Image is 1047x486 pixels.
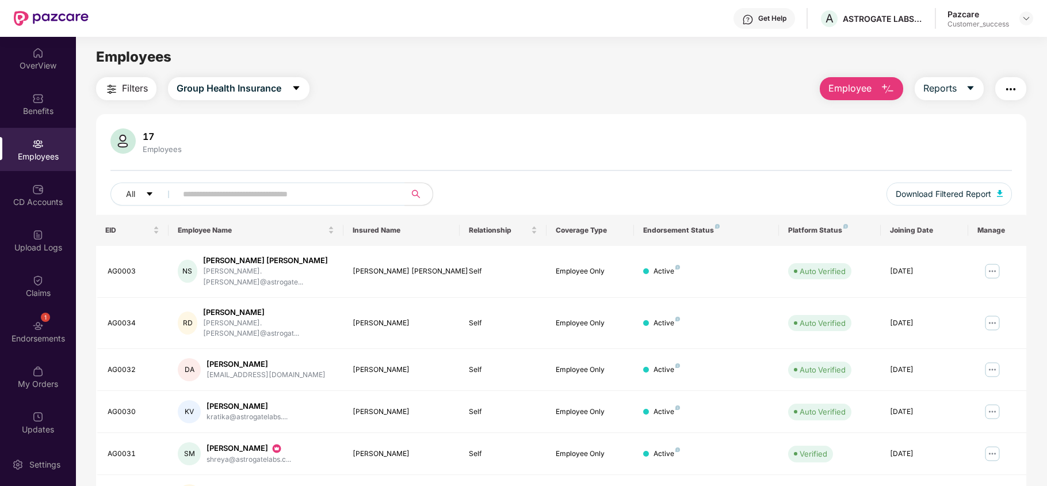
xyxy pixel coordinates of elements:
div: Auto Verified [800,265,846,277]
img: svg+xml;base64,PHN2ZyB4bWxucz0iaHR0cDovL3d3dy53My5vcmcvMjAwMC9zdmciIHdpZHRoPSI4IiBoZWlnaHQ9IjgiIH... [843,224,848,229]
img: svg+xml;base64,PHN2ZyBpZD0iRW1wbG95ZWVzIiB4bWxucz0iaHR0cDovL3d3dy53My5vcmcvMjAwMC9zdmciIHdpZHRoPS... [32,138,44,150]
div: [DATE] [890,318,959,329]
span: EID [105,226,151,235]
img: svg+xml;base64,PHN2ZyBpZD0iVXBkYXRlZCIgeG1sbnM9Imh0dHA6Ly93d3cudzMub3JnLzIwMDAvc3ZnIiB3aWR0aD0iMj... [32,411,44,423]
div: ASTROGATE LABS PRIVATE LIMITED [843,13,923,24]
img: svg+xml;base64,PHN2ZyB4bWxucz0iaHR0cDovL3d3dy53My5vcmcvMjAwMC9zdmciIHhtbG5zOnhsaW5rPSJodHRwOi8vd3... [881,82,895,96]
div: kratika@astrogatelabs.... [207,412,288,423]
img: svg+xml;base64,PHN2ZyBpZD0iSG9tZSIgeG1sbnM9Imh0dHA6Ly93d3cudzMub3JnLzIwMDAvc3ZnIiB3aWR0aD0iMjAiIG... [32,47,44,59]
span: Reports [923,81,957,96]
div: [PERSON_NAME] [PERSON_NAME] [203,255,334,266]
div: Endorsement Status [643,226,770,235]
div: Verified [800,448,827,460]
span: Group Health Insurance [177,81,281,96]
div: Customer_success [947,20,1009,29]
div: Active [654,449,680,460]
div: AG0030 [108,407,159,417]
div: 17 [140,131,184,142]
span: Employee [828,81,872,96]
img: svg+xml;base64,PHN2ZyB4bWxucz0iaHR0cDovL3d3dy53My5vcmcvMjAwMC9zdmciIHhtbG5zOnhsaW5rPSJodHRwOi8vd3... [110,128,136,154]
div: AG0032 [108,364,159,375]
div: shreya@astrogatelabs.c... [207,454,291,465]
div: SM [178,442,201,465]
div: Self [469,449,538,460]
div: Employee Only [556,364,625,375]
th: Coverage Type [547,215,634,246]
div: [PERSON_NAME] [353,449,450,460]
span: caret-down [146,190,154,199]
div: DA [178,358,201,381]
div: [DATE] [890,407,959,417]
div: Employee Only [556,266,625,277]
img: svg+xml;base64,PHN2ZyB4bWxucz0iaHR0cDovL3d3dy53My5vcmcvMjAwMC9zdmciIHdpZHRoPSI4IiBoZWlnaHQ9IjgiIH... [675,447,680,452]
img: svg+xml;base64,PHN2ZyB4bWxucz0iaHR0cDovL3d3dy53My5vcmcvMjAwMC9zdmciIHdpZHRoPSIyNCIgaGVpZ2h0PSIyNC... [105,82,119,96]
img: svg+xml;base64,PHN2ZyB4bWxucz0iaHR0cDovL3d3dy53My5vcmcvMjAwMC9zdmciIHdpZHRoPSI4IiBoZWlnaHQ9IjgiIH... [675,317,680,321]
img: svg+xml;base64,PHN2ZyBpZD0iU2V0dGluZy0yMHgyMCIgeG1sbnM9Imh0dHA6Ly93d3cudzMub3JnLzIwMDAvc3ZnIiB3aW... [12,459,24,470]
img: svg+xml;base64,PHN2ZyB4bWxucz0iaHR0cDovL3d3dy53My5vcmcvMjAwMC9zdmciIHdpZHRoPSIyNCIgaGVpZ2h0PSIyNC... [1004,82,1018,96]
div: [PERSON_NAME] [203,307,334,318]
div: Active [654,266,680,277]
div: [PERSON_NAME] [207,443,291,454]
div: Platform Status [788,226,872,235]
div: AG0003 [108,266,159,277]
img: manageButton [983,262,1002,280]
img: manageButton [983,360,1002,379]
img: manageButton [983,314,1002,332]
img: svg+xml;base64,PHN2ZyBpZD0iQmVuZWZpdHMiIHhtbG5zPSJodHRwOi8vd3d3LnczLm9yZy8yMDAwL3N2ZyIgd2lkdGg9Ij... [32,93,44,104]
div: Auto Verified [800,317,846,329]
img: svg+xml;base64,PHN2ZyB4bWxucz0iaHR0cDovL3d3dy53My5vcmcvMjAwMC9zdmciIHdpZHRoPSI4IiBoZWlnaHQ9IjgiIH... [675,265,680,269]
span: All [126,188,135,200]
div: [PERSON_NAME] [353,318,450,329]
img: svg+xml;base64,PHN2ZyBpZD0iVXBsb2FkX0xvZ3MiIGRhdGEtbmFtZT0iVXBsb2FkIExvZ3MiIHhtbG5zPSJodHRwOi8vd3... [32,229,44,241]
span: caret-down [292,83,301,94]
button: search [404,183,433,206]
div: Active [654,407,680,417]
span: A [826,12,834,25]
span: Employees [96,48,171,65]
div: [PERSON_NAME] [PERSON_NAME] [353,266,450,277]
img: svg+xml;base64,PHN2ZyB3aWR0aD0iMjAiIGhlaWdodD0iMjAiIHZpZXdCb3g9IjAgMCAyMCAyMCIgZmlsbD0ibm9uZSIgeG... [271,443,282,454]
div: Active [654,364,680,375]
img: svg+xml;base64,PHN2ZyB4bWxucz0iaHR0cDovL3d3dy53My5vcmcvMjAwMC9zdmciIHdpZHRoPSI4IiBoZWlnaHQ9IjgiIH... [675,405,680,410]
th: EID [96,215,169,246]
img: svg+xml;base64,PHN2ZyBpZD0iQ0RfQWNjb3VudHMiIGRhdGEtbmFtZT0iQ0QgQWNjb3VudHMiIHhtbG5zPSJodHRwOi8vd3... [32,184,44,195]
span: Relationship [469,226,529,235]
img: svg+xml;base64,PHN2ZyBpZD0iTXlfT3JkZXJzIiBkYXRhLW5hbWU9Ik15IE9yZGVycyIgeG1sbnM9Imh0dHA6Ly93d3cudz... [32,366,44,377]
div: [PERSON_NAME] [207,359,326,370]
div: Auto Verified [800,364,846,375]
div: Employee Only [556,449,625,460]
div: [DATE] [890,364,959,375]
div: Auto Verified [800,406,846,417]
th: Employee Name [169,215,343,246]
img: svg+xml;base64,PHN2ZyBpZD0iRHJvcGRvd24tMzJ4MzIiIHhtbG5zPSJodHRwOi8vd3d3LnczLm9yZy8yMDAwL3N2ZyIgd2... [1022,14,1031,23]
div: 1 [41,313,50,322]
span: Employee Name [178,226,325,235]
div: [PERSON_NAME] [353,407,450,417]
img: svg+xml;base64,PHN2ZyBpZD0iQ2xhaW0iIHhtbG5zPSJodHRwOi8vd3d3LnczLm9yZy8yMDAwL3N2ZyIgd2lkdGg9IjIwIi... [32,275,44,286]
th: Manage [968,215,1026,246]
span: search [404,189,427,199]
img: svg+xml;base64,PHN2ZyB4bWxucz0iaHR0cDovL3d3dy53My5vcmcvMjAwMC9zdmciIHdpZHRoPSI4IiBoZWlnaHQ9IjgiIH... [715,224,720,229]
div: Pazcare [947,9,1009,20]
div: [PERSON_NAME] [353,364,450,375]
div: Get Help [758,14,786,23]
button: Reportscaret-down [915,77,984,100]
div: Employees [140,145,184,154]
div: [PERSON_NAME].[PERSON_NAME]@astrogat... [203,318,334,340]
button: Group Health Insurancecaret-down [168,77,309,100]
span: Filters [122,81,148,96]
th: Joining Date [881,215,968,246]
div: Employee Only [556,318,625,329]
th: Insured Name [343,215,460,246]
div: Employee Only [556,407,625,417]
button: Download Filtered Report [886,183,1012,206]
button: Filters [96,77,156,100]
div: Self [469,407,538,417]
img: New Pazcare Logo [14,11,89,26]
div: KV [178,400,201,423]
span: Download Filtered Report [896,188,991,200]
div: AG0034 [108,318,159,329]
button: Employee [820,77,903,100]
img: svg+xml;base64,PHN2ZyBpZD0iRW5kb3JzZW1lbnRzIiB4bWxucz0iaHR0cDovL3d3dy53My5vcmcvMjAwMC9zdmciIHdpZH... [32,320,44,332]
div: Self [469,266,538,277]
